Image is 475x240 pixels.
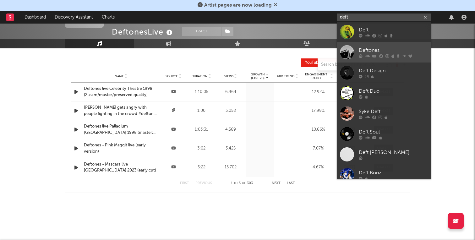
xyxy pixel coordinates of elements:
span: 60D Trend [277,74,294,78]
a: Deftones live Celebrity Theatre 1998 (2-cam/master/preserved quality) [84,86,158,98]
div: 1:10:05 [189,89,214,95]
div: 1:00 [189,108,214,114]
button: Next [272,182,281,185]
a: Charts [97,11,119,24]
div: [DATE] [336,89,361,95]
div: Deft [PERSON_NAME] [359,149,428,156]
a: Syke Deft [337,103,431,124]
a: [PERSON_NAME] gets angry with people fighting in the crowd #deftones #stephencarpenter #shorts [84,105,158,117]
a: Deftones - Pink Maggit live (early version) [84,142,158,155]
div: Deft [359,26,428,34]
span: Views [224,74,233,78]
div: 15,702 [217,164,244,171]
button: Track [182,27,221,36]
button: Last [287,182,295,185]
input: Search for artists [337,14,431,21]
div: 12.92 % [303,89,333,95]
span: Source [166,74,178,78]
a: Deftones [337,42,431,63]
a: Deft Soul [337,124,431,144]
a: Deftones live Palladium [GEOGRAPHIC_DATA] 1998 (master; preserved quality) [84,123,158,136]
p: (Last 7d) [251,76,265,80]
div: 1 5 303 [225,180,259,187]
div: [DATE] [336,145,361,152]
div: 3,425 [217,145,244,152]
button: First [180,182,189,185]
div: Deftones [359,46,428,54]
div: Deft Design [359,67,428,74]
div: 3,058 [217,108,244,114]
div: DeftonesLive [112,27,174,37]
div: Deft Soul [359,128,428,136]
span: of [242,182,246,185]
p: Growth [251,73,265,76]
div: 17.99 % [303,108,333,114]
span: Name [115,74,124,78]
button: Previous [195,182,212,185]
span: Duration [192,74,208,78]
div: 5:22 [189,164,214,171]
a: Deftones - Mascara live [GEOGRAPHIC_DATA] 2023 (early cut) [84,161,158,174]
span: Dismiss [274,3,277,8]
div: 4,569 [217,127,244,133]
span: to [234,182,237,185]
div: [DATE] [336,164,361,171]
a: Deft [337,22,431,42]
div: 1:03:31 [189,127,214,133]
div: Deft Duo [359,87,428,95]
div: [DATE] [336,108,361,114]
div: 10.66 % [303,127,333,133]
span: Engagement Ratio [303,73,329,80]
div: Deft Bonz [359,169,428,177]
span: Artist pages are now loading [204,3,272,8]
div: 4.67 % [303,164,333,171]
div: 7.07 % [303,145,333,152]
div: [DATE] [336,127,361,133]
div: Syke Deft [359,108,428,115]
a: Discovery Assistant [50,11,97,24]
a: Deft [PERSON_NAME] [337,144,431,165]
input: Search by song name or URL [318,62,384,67]
a: Deft Design [337,63,431,83]
div: 3:02 [189,145,214,152]
div: 6,964 [217,89,244,95]
a: Deft Duo [337,83,431,103]
a: Dashboard [20,11,50,24]
a: Deft Bonz [337,165,431,185]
